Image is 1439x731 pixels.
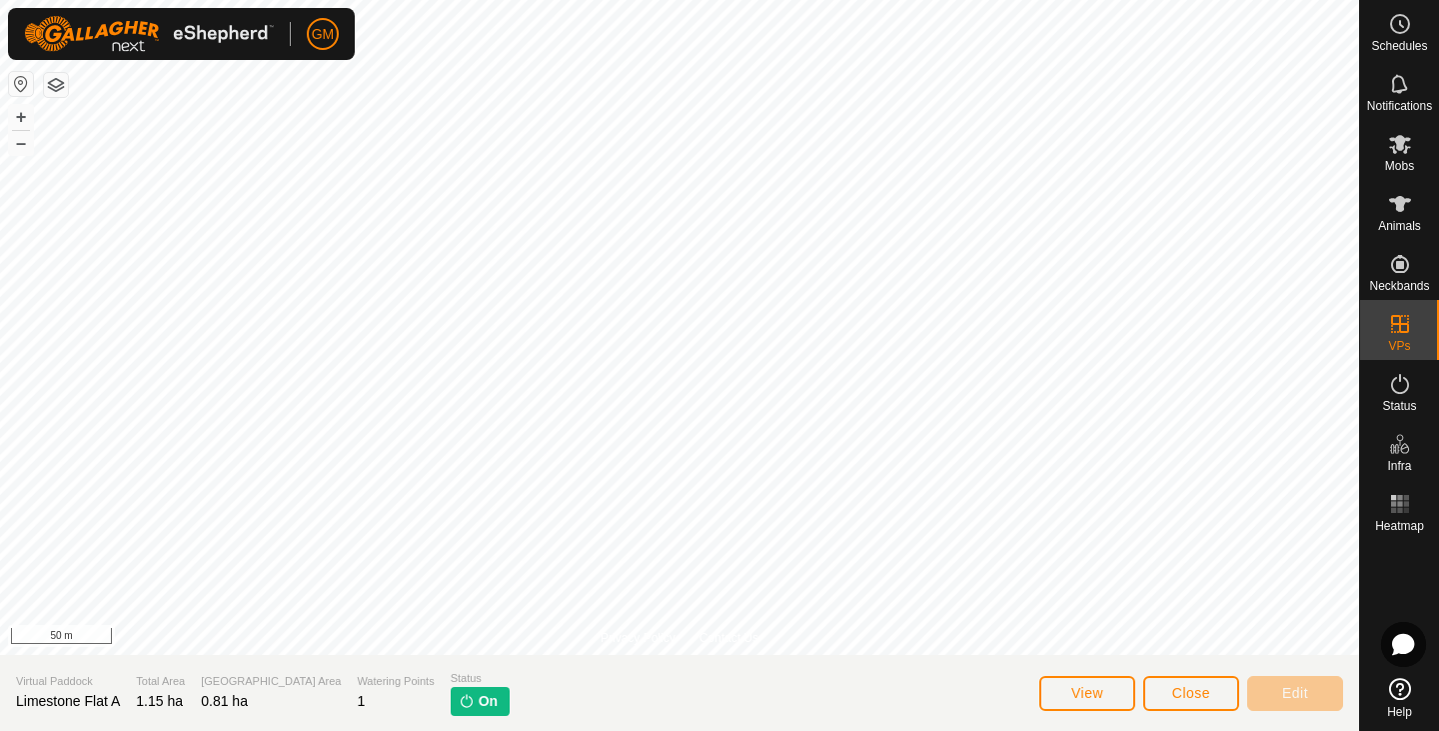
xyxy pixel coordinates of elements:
button: – [9,131,33,155]
a: Contact Us [700,629,758,647]
img: Gallagher Logo [24,16,274,52]
button: Reset Map [9,72,33,96]
a: Help [1360,670,1439,726]
span: Infra [1387,460,1411,472]
span: Virtual Paddock [16,673,120,690]
span: Edit [1282,685,1308,701]
button: Map Layers [44,73,68,97]
span: 1.15 ha [136,693,183,709]
button: Edit [1247,676,1343,711]
button: Close [1143,676,1239,711]
span: Close [1172,685,1210,701]
span: Schedules [1371,40,1427,52]
span: View [1071,685,1103,701]
span: Help [1387,706,1412,718]
span: Notifications [1367,100,1432,112]
span: Animals [1378,220,1421,232]
img: turn-on [459,693,475,709]
span: Status [451,670,510,687]
span: Neckbands [1369,280,1429,292]
a: Privacy Policy [601,629,676,647]
button: + [9,105,33,129]
span: Watering Points [357,673,434,690]
span: VPs [1388,340,1410,352]
span: Mobs [1385,160,1414,172]
span: On [479,691,498,712]
span: Total Area [136,673,185,690]
span: [GEOGRAPHIC_DATA] Area [201,673,341,690]
button: View [1039,676,1135,711]
span: 1 [357,693,365,709]
span: 0.81 ha [201,693,248,709]
span: Limestone Flat A [16,693,120,709]
span: Heatmap [1375,520,1424,532]
span: Status [1382,400,1416,412]
span: GM [312,24,335,45]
